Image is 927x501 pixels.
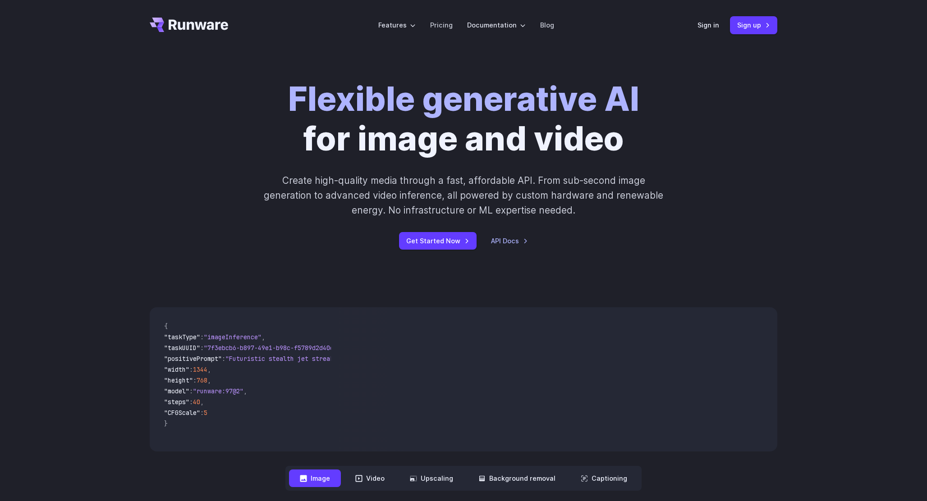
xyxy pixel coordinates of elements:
span: } [164,419,168,428]
a: Go to / [150,18,228,32]
span: "taskUUID" [164,344,200,352]
a: Sign in [698,20,719,30]
a: Pricing [430,20,453,30]
a: Blog [540,20,554,30]
span: : [189,365,193,373]
label: Documentation [467,20,526,30]
span: , [243,387,247,395]
span: { [164,322,168,330]
span: "taskType" [164,333,200,341]
button: Upscaling [399,469,464,487]
span: , [200,398,204,406]
span: , [262,333,265,341]
button: Image [289,469,341,487]
a: Sign up [730,16,777,34]
strong: Flexible generative AI [288,79,639,119]
label: Features [378,20,416,30]
span: 40 [193,398,200,406]
span: , [207,365,211,373]
span: 768 [197,376,207,384]
span: "steps" [164,398,189,406]
button: Video [344,469,395,487]
button: Background removal [468,469,566,487]
span: : [200,344,204,352]
span: "imageInference" [204,333,262,341]
span: "Futuristic stealth jet streaking through a neon-lit cityscape with glowing purple exhaust" [225,355,554,363]
span: 1344 [193,365,207,373]
span: , [207,376,211,384]
span: : [189,398,193,406]
span: "CFGScale" [164,409,200,417]
span: "model" [164,387,189,395]
a: Get Started Now [399,232,477,250]
span: : [222,355,225,363]
span: : [193,376,197,384]
h1: for image and video [288,79,639,159]
a: API Docs [491,236,528,246]
span: 5 [204,409,207,417]
span: : [200,333,204,341]
p: Create high-quality media through a fast, affordable API. From sub-second image generation to adv... [263,173,665,218]
button: Captioning [570,469,638,487]
span: "width" [164,365,189,373]
span: : [200,409,204,417]
span: "runware:97@2" [193,387,243,395]
span: "positivePrompt" [164,355,222,363]
span: "7f3ebcb6-b897-49e1-b98c-f5789d2d40d7" [204,344,341,352]
span: "height" [164,376,193,384]
span: : [189,387,193,395]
